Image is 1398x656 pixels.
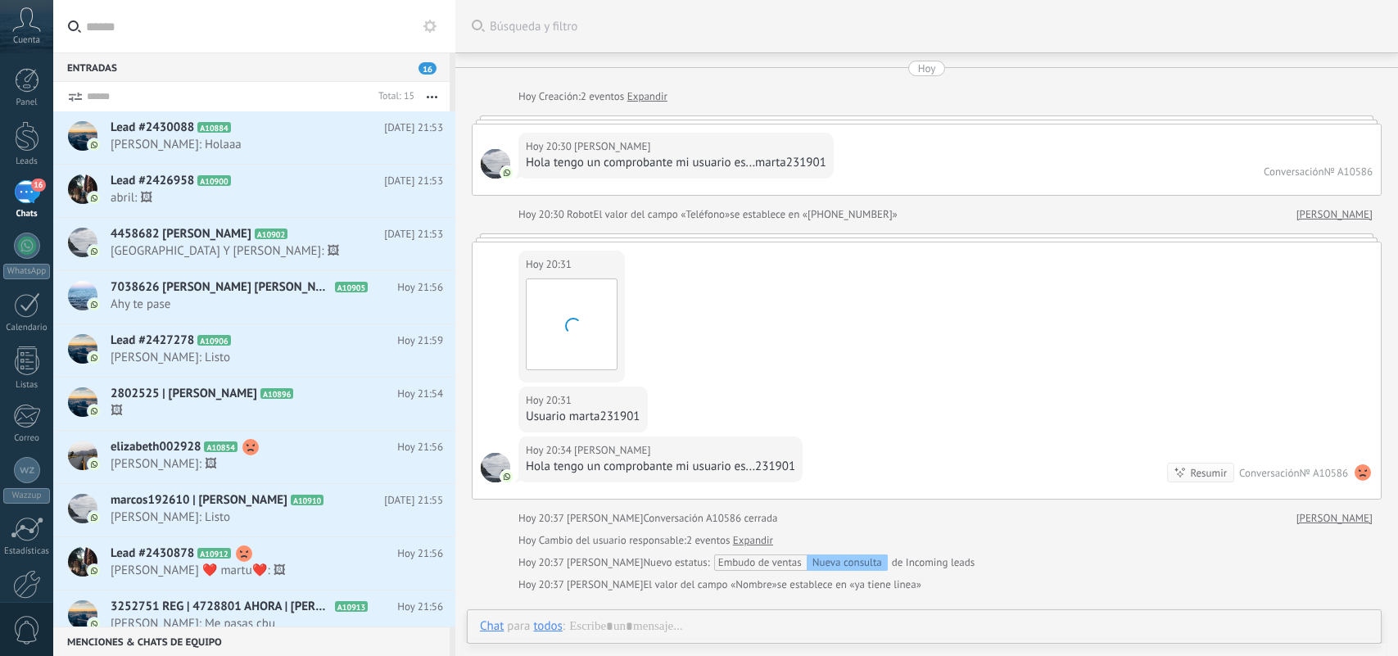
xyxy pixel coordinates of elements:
span: 2 eventos [581,88,624,105]
div: Hoy 20:37 [518,554,567,571]
div: Hoy 20:37 [518,510,567,527]
a: marcos192610 | [PERSON_NAME] A10910 [DATE] 21:55 [PERSON_NAME]: Listo [53,484,455,536]
div: Hoy 20:31 [526,392,574,409]
span: marcos192610 | [PERSON_NAME] [111,492,287,509]
span: Hoy 21:54 [397,386,443,402]
a: 3252751 REG | 4728801 AHORA | [PERSON_NAME] A10913 Hoy 21:56 [PERSON_NAME]: Me pasas cbu [53,590,455,643]
div: WhatsApp [3,264,50,279]
span: El valor del campo «Teléfono» [594,206,731,223]
span: [PERSON_NAME]: Listo [111,350,412,365]
a: elizabeth002928 A10854 Hoy 21:56 [PERSON_NAME]: 🖼 [53,431,455,483]
span: Lead #2426958 [111,173,194,189]
span: [DATE] 21:53 [384,226,443,242]
img: com.amocrm.amocrmwa.svg [88,139,100,151]
div: Hoy 20:30 [526,138,574,155]
div: todos [533,618,562,633]
span: Hoy 21:56 [397,279,443,296]
div: Nueva consulta [807,554,888,571]
span: A10900 [197,175,230,186]
div: Entradas [53,52,450,82]
div: Listas [3,380,51,391]
span: A10896 [260,388,293,399]
div: Hoy 20:34 [526,442,574,459]
div: Wazzup [3,488,50,504]
span: 16 [418,62,437,75]
a: 4458682 [PERSON_NAME] A10902 [DATE] 21:53 [GEOGRAPHIC_DATA] Y [PERSON_NAME]: 🖼 [53,218,455,270]
img: com.amocrm.amocrmwa.svg [88,352,100,364]
span: para [507,618,530,635]
span: Lead #2427278 [111,333,194,349]
div: Panel [3,97,51,108]
img: com.amocrm.amocrmwa.svg [88,192,100,204]
a: Expandir [627,88,667,105]
span: [DATE] 21:53 [384,173,443,189]
span: 2 eventos [686,532,730,549]
span: Robot [567,207,593,221]
span: Laura Ahora [567,577,643,591]
span: elizabeth002928 [111,439,201,455]
span: Laura Ahora [567,511,643,525]
span: [PERSON_NAME]: 🖼 [111,456,412,472]
span: 2802525 | [PERSON_NAME] [111,386,257,402]
span: 7038626 [PERSON_NAME] [PERSON_NAME] [111,279,332,296]
img: com.amocrm.amocrmwa.svg [501,471,513,482]
div: Conversación [1239,466,1300,480]
div: Hoy 20:31 [526,256,574,273]
span: 3252751 REG | 4728801 AHORA | [PERSON_NAME] [111,599,332,615]
span: [PERSON_NAME]: Holaaa [111,137,412,152]
div: Menciones & Chats de equipo [53,627,450,656]
img: com.amocrm.amocrmwa.svg [501,167,513,179]
img: com.amocrm.amocrmwa.svg [88,512,100,523]
div: Hoy 20:30 [518,206,567,223]
span: [DATE] 21:53 [384,120,443,136]
div: № A10586 [1324,165,1373,179]
span: Búsqueda y filtro [490,19,1382,34]
span: A10905 [335,282,368,292]
img: Wazzup [20,463,34,477]
a: Expandir [733,532,773,549]
div: Cambio del usuario responsable: [518,532,773,549]
span: Marta Estela Villalba [481,453,510,482]
span: 16 [31,179,45,192]
span: Lead #2430878 [111,545,194,562]
span: Hoy 21:56 [397,545,443,562]
div: Chats [3,209,51,219]
a: 2802525 | [PERSON_NAME] A10896 Hoy 21:54 🖼 [53,378,455,430]
img: com.amocrm.amocrmwa.svg [88,405,100,417]
span: Marta Estela Villalba [481,149,510,179]
div: Conversación A10586 cerrada [643,510,777,527]
span: A10902 [255,228,287,239]
span: Hoy 21:56 [397,599,443,615]
span: Hoy 21:56 [397,439,443,455]
div: № A10586 [1300,466,1348,480]
div: Calendario [3,323,51,333]
div: Hoy [518,532,539,549]
div: de Incoming leads [643,554,975,571]
span: [DATE] 21:55 [384,492,443,509]
span: abril: 🖼 [111,190,412,206]
span: A10854 [204,441,237,452]
img: com.amocrm.amocrmwa.svg [88,299,100,310]
span: 4458682 [PERSON_NAME] [111,226,251,242]
span: se establece en «ya tiene linea» [777,577,921,593]
div: Leads [3,156,51,167]
span: Laura Ahora [567,555,643,569]
a: [PERSON_NAME] [1296,206,1373,223]
span: A10906 [197,335,230,346]
span: [PERSON_NAME] ❤️ martu❤️: 🖼 [111,563,412,578]
div: Conversación [1264,165,1324,179]
div: Hoy [918,61,936,76]
img: com.amocrm.amocrmwa.svg [88,565,100,577]
span: A10884 [197,122,230,133]
div: Hola tengo un comprobante mi usuario es...231901 [526,459,795,475]
img: com.amocrm.amocrmwa.svg [88,618,100,630]
img: com.amocrm.amocrmwa.svg [88,246,100,257]
span: El valor del campo «Nombre» [643,577,776,593]
div: Hola tengo un comprobante mi usuario es...marta231901 [526,155,826,171]
div: Hoy 20:37 [518,577,567,593]
span: : [563,618,565,635]
span: se establece en «[PHONE_NUMBER]» [730,206,898,223]
span: 🖼 [111,403,412,418]
a: Lead #2426958 A10900 [DATE] 21:53 abril: 🖼 [53,165,455,217]
span: [PERSON_NAME]: Me pasas cbu [111,616,412,631]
